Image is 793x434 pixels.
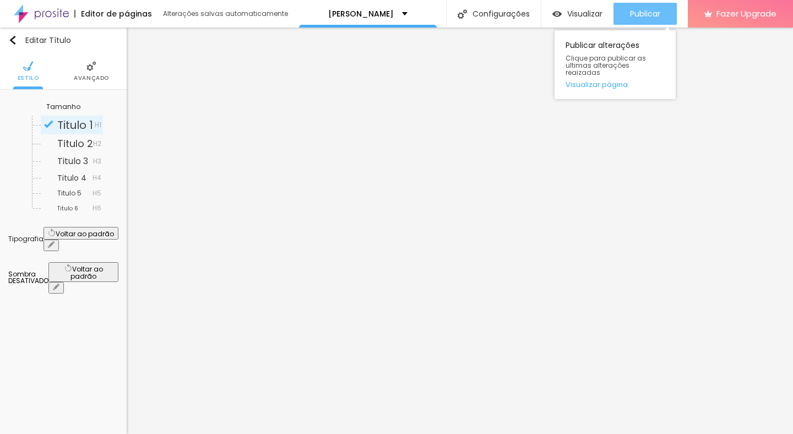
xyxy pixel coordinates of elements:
span: Voltar ao padrão [70,264,103,281]
img: Icone [86,61,96,71]
span: H5 [93,190,101,197]
div: Tipografia [8,236,44,242]
button: Visualizar [541,3,613,25]
span: Titulo 6 [57,204,78,213]
span: Clique para publicar as ultimas alterações reaizadas [566,55,665,77]
span: Avançado [74,75,109,81]
span: Estilo [18,75,39,81]
button: Voltar ao padrão [48,262,118,283]
img: Icone [458,9,467,19]
iframe: Editor [127,28,793,434]
button: Voltar ao padrão [44,227,118,240]
img: Icone [23,61,33,71]
span: H3 [93,158,101,165]
span: Publicar [630,9,660,18]
img: view-1.svg [552,9,562,19]
img: Icone [8,36,17,45]
span: Titulo 3 [57,155,88,167]
span: Titulo 2 [57,137,93,150]
div: Publicar alterações [555,30,676,99]
div: Alterações salvas automaticamente [163,10,290,17]
span: H4 [93,175,101,181]
div: Tamanho [46,104,80,110]
div: Editor de páginas [74,10,152,18]
span: DESATIVADO [8,276,48,285]
span: Fazer Upgrade [716,9,776,18]
span: H6 [93,205,101,211]
span: Visualizar [567,9,602,18]
p: [PERSON_NAME] [328,10,394,18]
div: Editar Título [8,36,71,45]
span: Titulo 4 [57,172,86,183]
a: Visualizar página [566,81,665,88]
button: Publicar [613,3,677,25]
span: H2 [93,140,101,147]
span: Voltar ao padrão [56,229,114,238]
span: H1 [95,122,101,128]
span: Titulo 5 [57,188,82,198]
span: Titulo 1 [57,117,93,133]
img: Icone [44,120,53,129]
div: Sombra [8,271,48,278]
